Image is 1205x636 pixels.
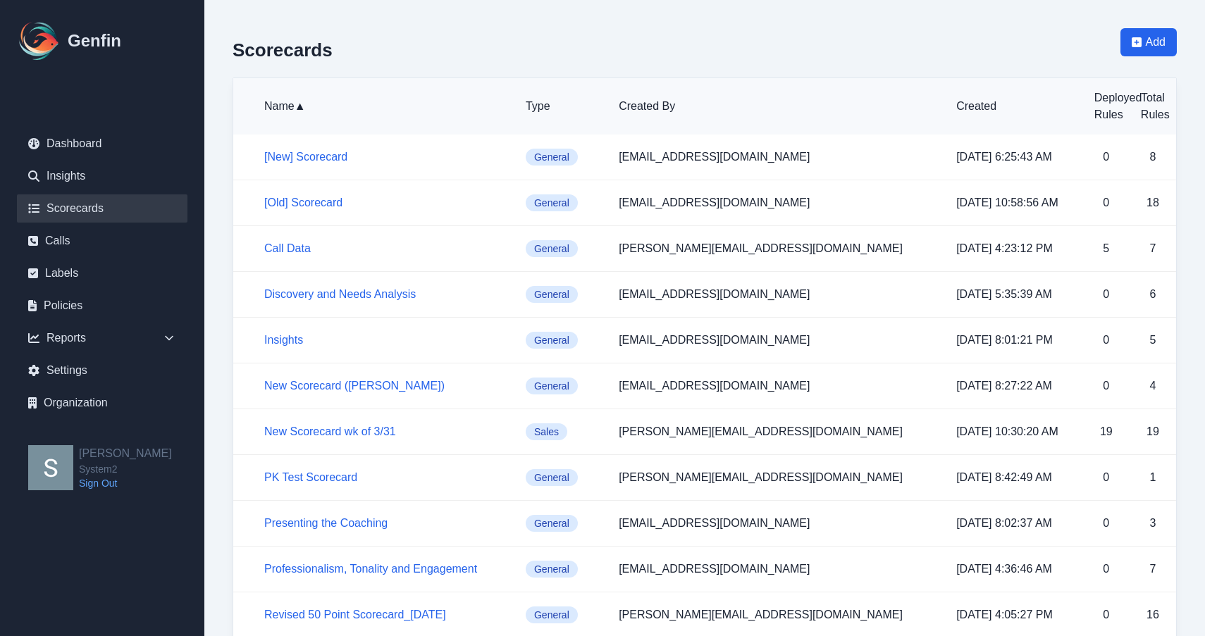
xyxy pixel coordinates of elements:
th: Name ▲ [233,78,514,135]
th: Created [945,78,1083,135]
p: [EMAIL_ADDRESS][DOMAIN_NAME] [619,561,934,578]
img: Savannah Sherard [28,445,73,490]
span: System2 [79,462,172,476]
p: 5 [1094,240,1118,257]
p: [PERSON_NAME][EMAIL_ADDRESS][DOMAIN_NAME] [619,469,934,486]
p: [EMAIL_ADDRESS][DOMAIN_NAME] [619,286,934,303]
a: PK Test Scorecard [264,471,357,483]
h2: [PERSON_NAME] [79,445,172,462]
a: Calls [17,227,187,255]
p: 6 [1141,286,1165,303]
a: Scorecards [17,194,187,223]
a: Call Data [264,242,311,254]
span: General [526,149,578,166]
p: [EMAIL_ADDRESS][DOMAIN_NAME] [619,515,934,532]
p: 8 [1141,149,1165,166]
p: [PERSON_NAME][EMAIL_ADDRESS][DOMAIN_NAME] [619,240,934,257]
a: Insights [17,162,187,190]
span: General [526,606,578,623]
a: Insights [264,334,303,346]
th: Type [514,78,607,135]
a: [Old] Scorecard [264,197,342,208]
a: Policies [17,292,187,320]
a: Add [1120,28,1177,77]
span: General [526,286,578,303]
p: 0 [1094,194,1118,211]
p: 0 [1094,515,1118,532]
a: New Scorecard ([PERSON_NAME]) [264,380,445,392]
a: Sign Out [79,476,172,490]
p: [DATE] 8:27:22 AM [956,378,1072,394]
p: [DATE] 8:42:49 AM [956,469,1072,486]
th: Created By [607,78,945,135]
p: [DATE] 10:30:20 AM [956,423,1072,440]
p: [EMAIL_ADDRESS][DOMAIN_NAME] [619,332,934,349]
p: 0 [1094,286,1118,303]
p: 7 [1141,561,1165,578]
p: 0 [1094,378,1118,394]
p: [EMAIL_ADDRESS][DOMAIN_NAME] [619,149,934,166]
p: 0 [1094,606,1118,623]
span: Sales [526,423,567,440]
span: General [526,515,578,532]
a: Organization [17,389,187,417]
p: 0 [1094,332,1118,349]
p: [DATE] 4:36:46 AM [956,561,1072,578]
p: [PERSON_NAME][EMAIL_ADDRESS][DOMAIN_NAME] [619,606,934,623]
a: New Scorecard wk of 3/31 [264,425,396,437]
p: [DATE] 8:02:37 AM [956,515,1072,532]
div: Reports [17,324,187,352]
p: [DATE] 4:05:27 PM [956,606,1072,623]
p: 1 [1141,469,1165,486]
span: General [526,240,578,257]
p: [PERSON_NAME][EMAIL_ADDRESS][DOMAIN_NAME] [619,423,934,440]
p: 16 [1141,606,1165,623]
p: [EMAIL_ADDRESS][DOMAIN_NAME] [619,378,934,394]
p: 0 [1094,561,1118,578]
a: Dashboard [17,130,187,158]
span: General [526,378,578,394]
p: [DATE] 8:01:21 PM [956,332,1072,349]
img: Logo [17,18,62,63]
a: Revised 50 Point Scorecard_[DATE] [264,609,446,621]
p: [DATE] 10:58:56 AM [956,194,1072,211]
a: Labels [17,259,187,287]
p: 19 [1141,423,1165,440]
p: 19 [1094,423,1118,440]
span: General [526,332,578,349]
span: General [526,194,578,211]
p: 0 [1094,149,1118,166]
a: [New] Scorecard [264,151,347,163]
p: [DATE] 6:25:43 AM [956,149,1072,166]
span: General [526,561,578,578]
h2: Scorecards [233,39,333,61]
p: 4 [1141,378,1165,394]
a: Discovery and Needs Analysis [264,288,416,300]
h1: Genfin [68,30,121,52]
p: 0 [1094,469,1118,486]
p: 18 [1141,194,1165,211]
span: Add [1146,34,1166,51]
a: Presenting the Coaching [264,517,388,529]
p: 5 [1141,332,1165,349]
p: [DATE] 4:23:12 PM [956,240,1072,257]
span: General [526,469,578,486]
p: [DATE] 5:35:39 AM [956,286,1072,303]
th: Deployed Rules [1083,78,1130,135]
th: Total Rules [1130,78,1176,135]
a: Settings [17,356,187,385]
a: Professionalism, Tonality and Engagement [264,563,477,575]
p: 7 [1141,240,1165,257]
p: 3 [1141,515,1165,532]
p: [EMAIL_ADDRESS][DOMAIN_NAME] [619,194,934,211]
